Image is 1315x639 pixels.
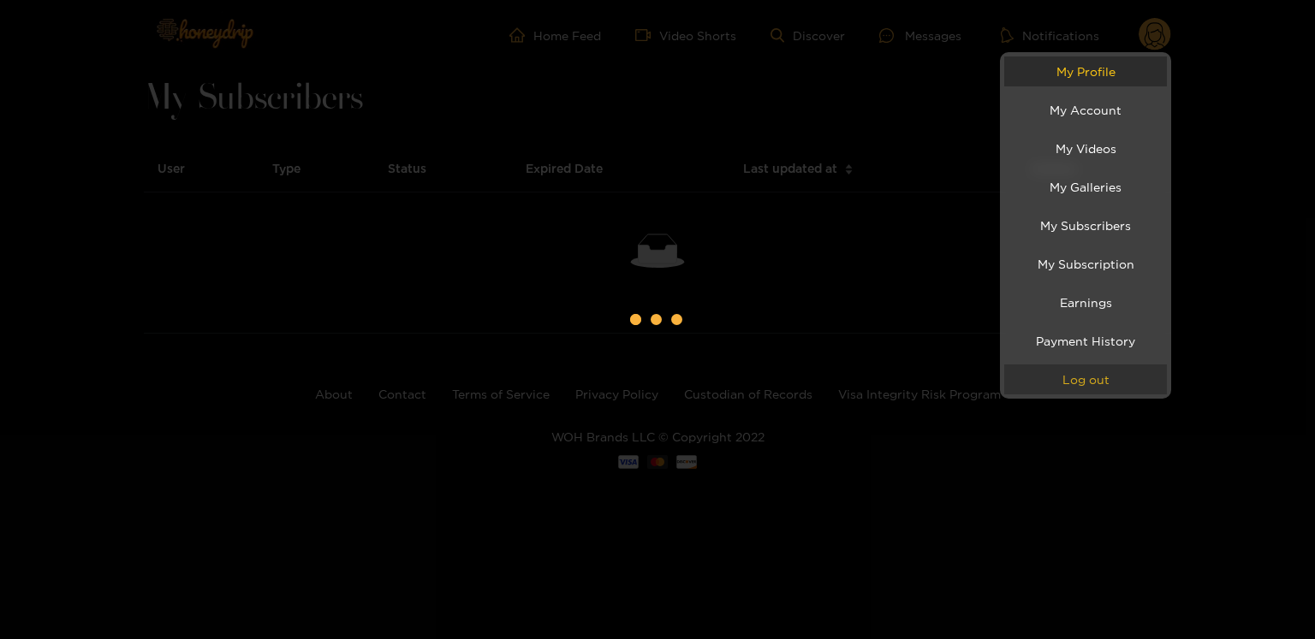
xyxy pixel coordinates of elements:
a: My Subscription [1004,249,1167,279]
a: My Profile [1004,56,1167,86]
a: My Videos [1004,133,1167,163]
a: Earnings [1004,287,1167,317]
a: Payment History [1004,326,1167,356]
a: My Subscribers [1004,210,1167,240]
a: My Galleries [1004,172,1167,202]
button: Log out [1004,364,1167,394]
a: My Account [1004,95,1167,125]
